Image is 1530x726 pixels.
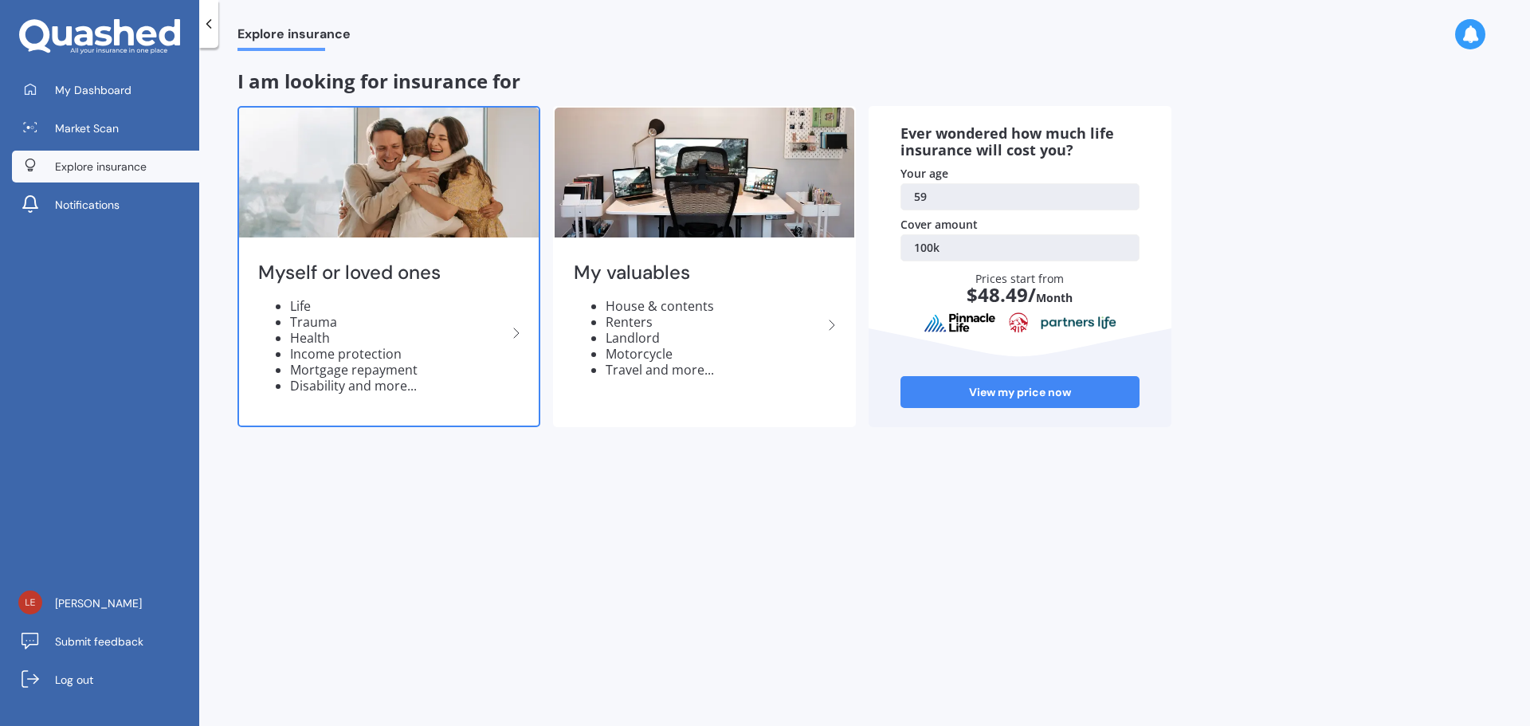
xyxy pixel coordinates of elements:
[12,626,199,657] a: Submit feedback
[967,281,1036,308] span: $ 48.49 /
[1041,316,1117,330] img: partnersLife
[900,234,1140,261] a: 100k
[290,298,507,314] li: Life
[606,314,822,330] li: Renters
[290,314,507,330] li: Trauma
[55,82,131,98] span: My Dashboard
[18,591,42,614] img: 9236db1d8be2d13c68dfbdfb1d3a1905
[900,125,1140,159] div: Ever wondered how much life insurance will cost you?
[290,330,507,346] li: Health
[55,672,93,688] span: Log out
[917,271,1124,320] div: Prices start from
[606,346,822,362] li: Motorcycle
[55,634,143,649] span: Submit feedback
[55,159,147,175] span: Explore insurance
[900,166,1140,182] div: Your age
[12,664,199,696] a: Log out
[12,189,199,221] a: Notifications
[574,261,822,285] h2: My valuables
[12,587,199,619] a: [PERSON_NAME]
[290,346,507,362] li: Income protection
[55,595,142,611] span: [PERSON_NAME]
[606,330,822,346] li: Landlord
[606,298,822,314] li: House & contents
[55,197,120,213] span: Notifications
[237,68,520,94] span: I am looking for insurance for
[239,108,539,237] img: Myself or loved ones
[924,312,997,333] img: pinnacle
[1036,290,1073,305] span: Month
[55,120,119,136] span: Market Scan
[290,378,507,394] li: Disability and more...
[12,112,199,144] a: Market Scan
[12,151,199,182] a: Explore insurance
[237,26,351,48] span: Explore insurance
[900,217,1140,233] div: Cover amount
[900,183,1140,210] a: 59
[606,362,822,378] li: Travel and more...
[1009,312,1028,333] img: aia
[555,108,854,237] img: My valuables
[900,376,1140,408] a: View my price now
[12,74,199,106] a: My Dashboard
[290,362,507,378] li: Mortgage repayment
[258,261,507,285] h2: Myself or loved ones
